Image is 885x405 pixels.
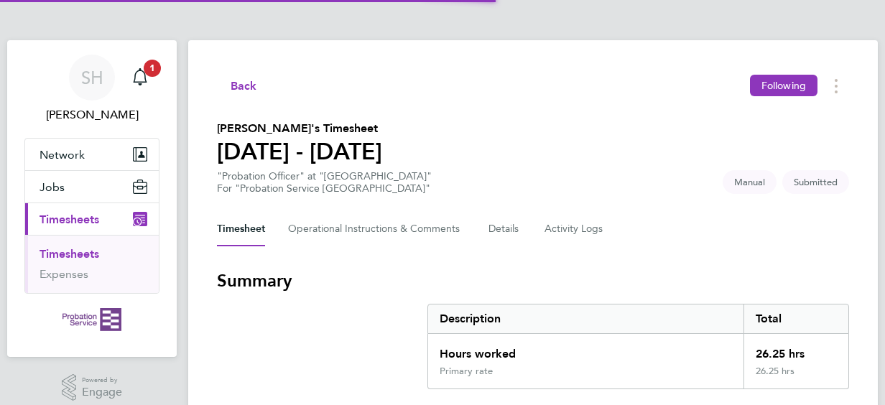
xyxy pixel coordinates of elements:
[823,75,849,97] button: Timesheets Menu
[40,180,65,194] span: Jobs
[24,308,159,331] a: Go to home page
[723,170,777,194] span: This timesheet was manually created.
[24,106,159,124] span: Saqlain Hussain
[217,120,382,137] h2: [PERSON_NAME]'s Timesheet
[62,308,121,331] img: probationservice-logo-retina.png
[217,212,265,246] button: Timesheet
[217,170,432,195] div: "Probation Officer" at "[GEOGRAPHIC_DATA]"
[126,55,154,101] a: 1
[750,75,817,96] button: Following
[743,366,848,388] div: 26.25 hrs
[488,212,522,246] button: Details
[7,40,177,357] nav: Main navigation
[25,235,159,293] div: Timesheets
[217,269,849,292] h3: Summary
[217,77,257,95] button: Back
[25,203,159,235] button: Timesheets
[743,304,848,333] div: Total
[81,68,103,87] span: SH
[782,170,849,194] span: This timesheet is Submitted.
[144,60,161,77] span: 1
[288,212,465,246] button: Operational Instructions & Comments
[25,171,159,202] button: Jobs
[427,304,849,389] div: Summary
[761,79,806,92] span: Following
[40,267,88,281] a: Expenses
[217,137,382,166] h1: [DATE] - [DATE]
[231,78,257,95] span: Back
[440,366,493,377] div: Primary rate
[545,212,605,246] button: Activity Logs
[25,139,159,170] button: Network
[82,374,122,386] span: Powered by
[24,55,159,124] a: SH[PERSON_NAME]
[40,247,99,261] a: Timesheets
[428,304,743,333] div: Description
[428,334,743,366] div: Hours worked
[82,386,122,399] span: Engage
[743,334,848,366] div: 26.25 hrs
[40,213,99,226] span: Timesheets
[62,374,123,401] a: Powered byEngage
[40,148,85,162] span: Network
[217,182,432,195] div: For "Probation Service [GEOGRAPHIC_DATA]"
